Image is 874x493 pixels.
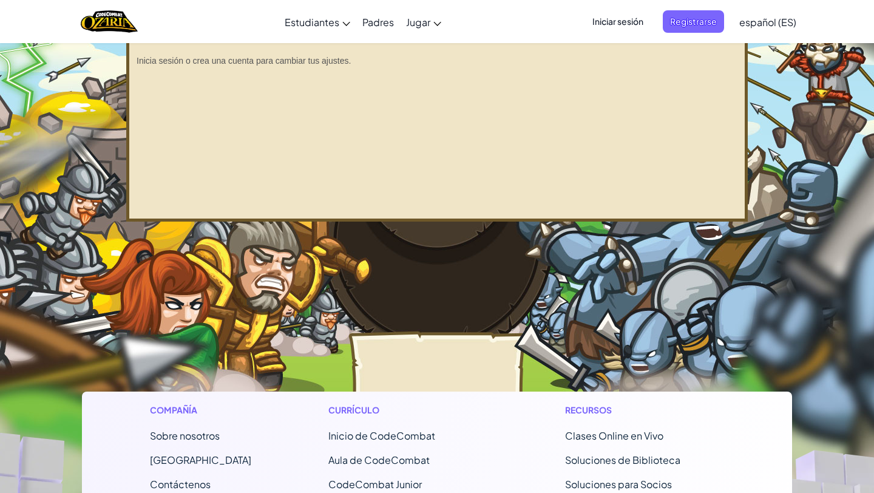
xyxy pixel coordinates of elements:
[150,429,220,442] a: Sobre nosotros
[328,454,430,466] a: Aula de CodeCombat
[279,5,356,38] a: Estudiantes
[150,454,251,466] a: [GEOGRAPHIC_DATA]
[565,404,725,416] h1: Recursos
[663,10,724,33] button: Registrarse
[400,5,447,38] a: Jugar
[733,5,802,38] a: español (ES)
[81,9,137,34] a: Ozaria by CodeCombat logo
[81,9,137,34] img: Home
[565,429,663,442] a: Clases Online en Vivo
[406,16,430,29] span: Jugar
[585,10,651,33] button: Iniciar sesión
[150,404,251,416] h1: Compañía
[328,429,435,442] span: Inicio de CodeCombat
[150,478,211,491] span: Contáctenos
[565,454,680,466] a: Soluciones de Biblioteca
[739,16,796,29] span: español (ES)
[356,5,400,38] a: Padres
[137,55,737,67] p: Inicia sesión o crea una cuenta para cambiar tus ajustes.
[285,16,339,29] span: Estudiantes
[565,478,672,491] a: Soluciones para Socios
[328,404,488,416] h1: Currículo
[328,478,422,491] a: CodeCombat Junior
